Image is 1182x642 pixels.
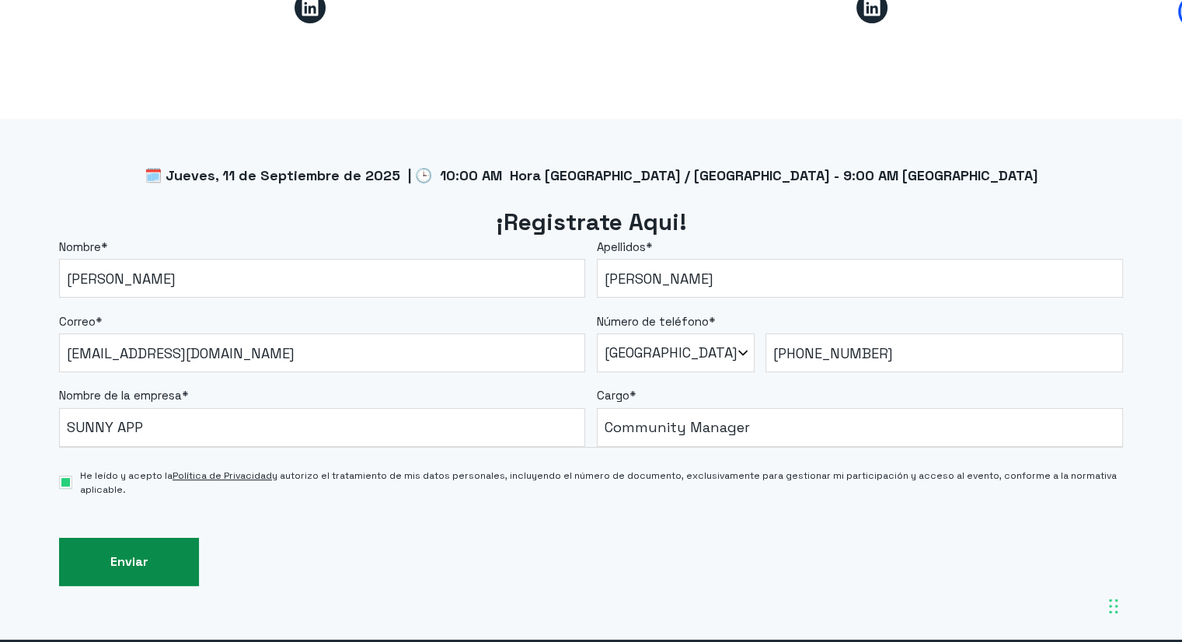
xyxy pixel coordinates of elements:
[1109,583,1118,630] div: Arrastrar
[59,239,101,254] span: Nombre
[597,314,709,329] span: Número de teléfono
[59,314,96,329] span: Correo
[59,476,72,489] input: He leído y acepto laPolítica de Privacidady autorizo el tratamiento de mis datos personales, incl...
[59,538,199,587] input: Enviar
[597,239,646,254] span: Apellidos
[59,207,1123,239] h2: ¡Registrate Aqui!
[597,388,629,403] span: Cargo
[903,444,1182,642] iframe: Chat Widget
[903,444,1182,642] div: Widget de chat
[59,388,182,403] span: Nombre de la empresa
[80,469,1123,497] span: He leído y acepto la y autorizo el tratamiento de mis datos personales, incluyendo el número de d...
[173,469,272,482] a: Política de Privacidad
[144,166,1037,184] span: 🗓️ Jueves, 11 de Septiembre de 2025 | 🕒 10:00 AM Hora [GEOGRAPHIC_DATA] / [GEOGRAPHIC_DATA] - 9:0...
